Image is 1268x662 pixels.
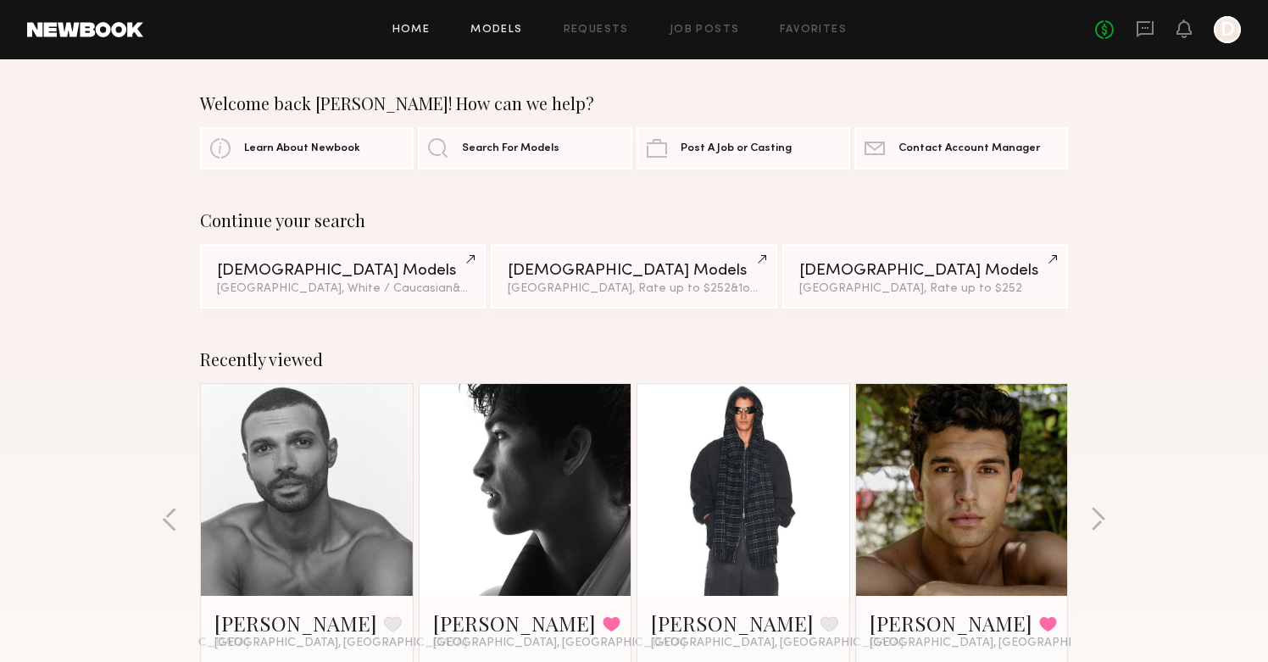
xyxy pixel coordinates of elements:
a: Post A Job or Casting [637,127,850,170]
a: [PERSON_NAME] [651,609,814,637]
a: [DEMOGRAPHIC_DATA] Models[GEOGRAPHIC_DATA], White / Caucasian&2other filters [200,244,486,309]
a: D [1214,16,1241,43]
a: Job Posts [670,25,740,36]
span: Post A Job or Casting [681,143,792,154]
span: Search For Models [462,143,559,154]
span: & 1 other filter [731,283,804,294]
span: Learn About Newbook [244,143,360,154]
a: Contact Account Manager [854,127,1068,170]
span: [GEOGRAPHIC_DATA], [GEOGRAPHIC_DATA] [433,637,686,650]
span: & 2 other filter s [453,283,534,294]
a: [DEMOGRAPHIC_DATA] Models[GEOGRAPHIC_DATA], Rate up to $252 [782,244,1068,309]
span: Contact Account Manager [898,143,1040,154]
a: [PERSON_NAME] [433,609,596,637]
div: [DEMOGRAPHIC_DATA] Models [508,263,759,279]
div: Welcome back [PERSON_NAME]! How can we help? [200,93,1068,114]
a: [PERSON_NAME] [870,609,1032,637]
a: Learn About Newbook [200,127,414,170]
span: [GEOGRAPHIC_DATA], [GEOGRAPHIC_DATA] [870,637,1122,650]
a: Favorites [780,25,847,36]
span: [GEOGRAPHIC_DATA], [GEOGRAPHIC_DATA] [214,637,467,650]
div: Continue your search [200,210,1068,231]
div: [DEMOGRAPHIC_DATA] Models [217,263,469,279]
div: [GEOGRAPHIC_DATA], White / Caucasian [217,283,469,295]
div: Recently viewed [200,349,1068,370]
a: Models [470,25,522,36]
a: Home [392,25,431,36]
span: [GEOGRAPHIC_DATA], [GEOGRAPHIC_DATA] [651,637,904,650]
div: [GEOGRAPHIC_DATA], Rate up to $252 [799,283,1051,295]
a: [DEMOGRAPHIC_DATA] Models[GEOGRAPHIC_DATA], Rate up to $252&1other filter [491,244,776,309]
a: Requests [564,25,629,36]
div: [DEMOGRAPHIC_DATA] Models [799,263,1051,279]
a: Search For Models [418,127,631,170]
div: [GEOGRAPHIC_DATA], Rate up to $252 [508,283,759,295]
a: [PERSON_NAME] [214,609,377,637]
